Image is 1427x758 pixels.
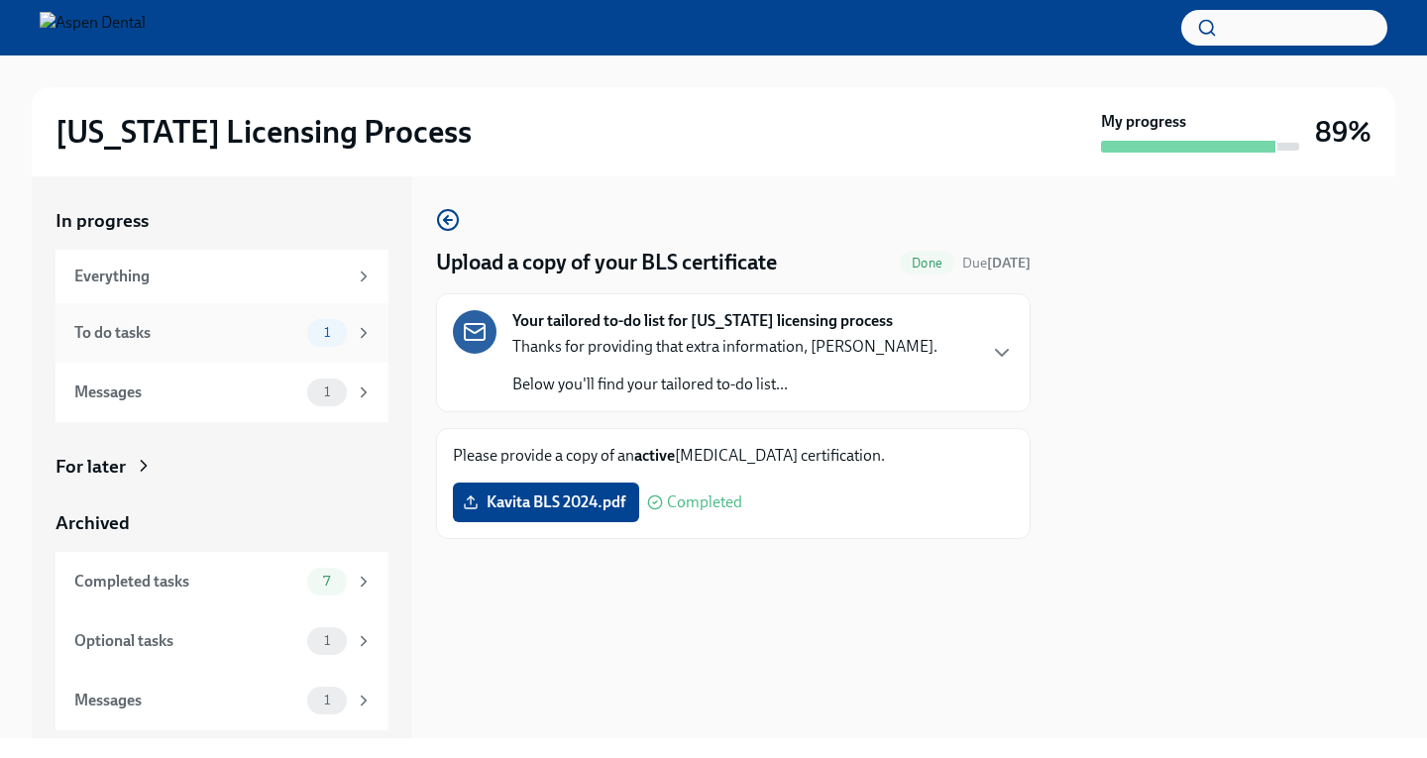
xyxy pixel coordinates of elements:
[55,671,388,730] a: Messages1
[55,363,388,422] a: Messages1
[900,256,954,271] span: Done
[55,208,388,234] a: In progress
[987,255,1031,271] strong: [DATE]
[512,310,893,332] strong: Your tailored to-do list for [US_STATE] licensing process
[55,510,388,536] a: Archived
[962,254,1031,272] span: July 26th, 2025 10:00
[512,374,937,395] p: Below you'll find your tailored to-do list...
[55,250,388,303] a: Everything
[40,12,146,44] img: Aspen Dental
[74,381,299,403] div: Messages
[55,112,472,152] h2: [US_STATE] Licensing Process
[667,494,742,510] span: Completed
[74,571,299,593] div: Completed tasks
[1315,114,1372,150] h3: 89%
[55,303,388,363] a: To do tasks1
[312,325,342,340] span: 1
[634,446,675,465] strong: active
[453,483,639,522] label: Kavita BLS 2024.pdf
[74,630,299,652] div: Optional tasks
[453,445,1014,467] p: Please provide a copy of an [MEDICAL_DATA] certification.
[311,574,342,589] span: 7
[74,266,347,287] div: Everything
[55,611,388,671] a: Optional tasks1
[962,255,1031,271] span: Due
[467,492,625,512] span: Kavita BLS 2024.pdf
[74,690,299,711] div: Messages
[55,454,126,480] div: For later
[312,384,342,399] span: 1
[55,552,388,611] a: Completed tasks7
[74,322,299,344] div: To do tasks
[312,633,342,648] span: 1
[312,693,342,707] span: 1
[1101,111,1186,133] strong: My progress
[512,336,937,358] p: Thanks for providing that extra information, [PERSON_NAME].
[436,248,777,277] h4: Upload a copy of your BLS certificate
[55,454,388,480] a: For later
